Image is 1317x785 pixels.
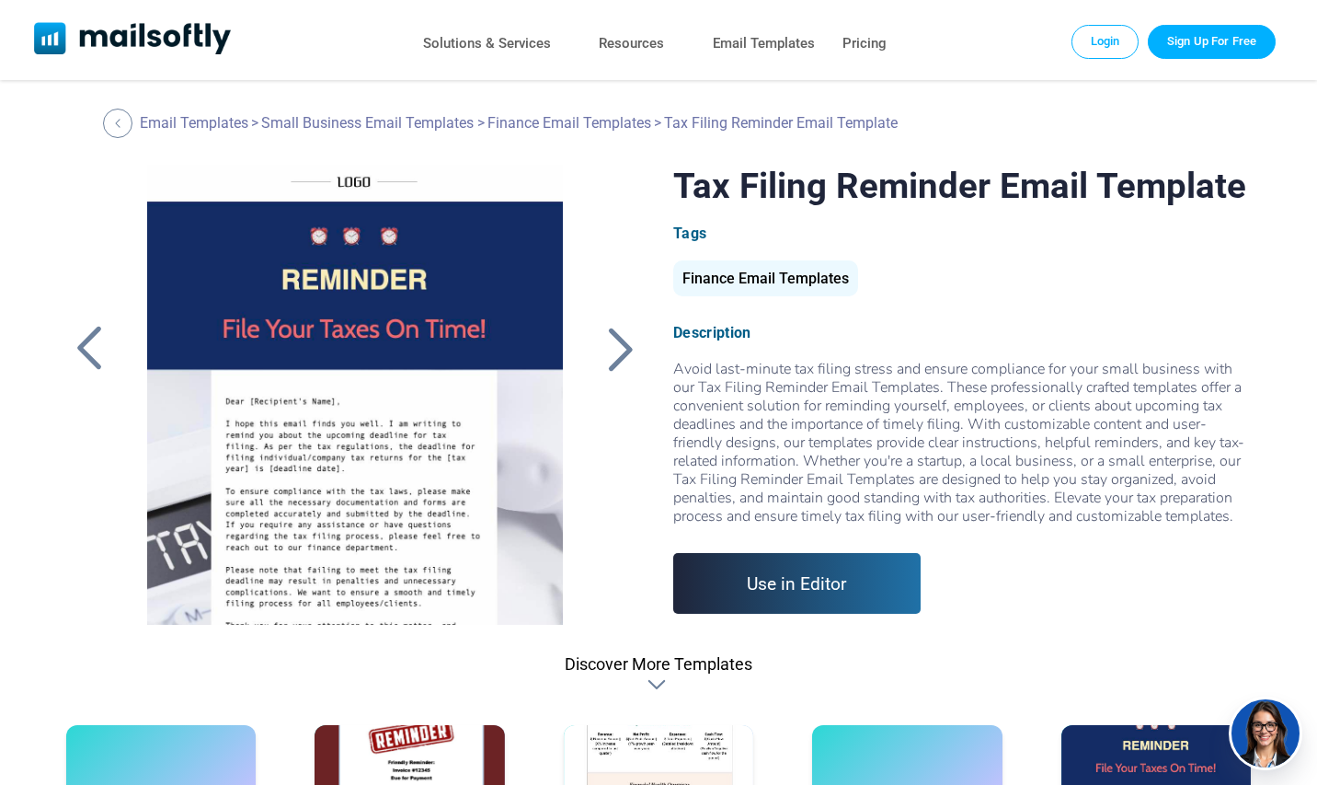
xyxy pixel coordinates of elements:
[842,30,887,57] a: Pricing
[34,22,232,58] a: Mailsoftly
[565,654,752,674] div: Discover More Templates
[423,30,551,57] a: Solutions & Services
[713,30,815,57] a: Email Templates
[261,114,474,132] a: Small Business Email Templates
[103,109,137,138] a: Back
[66,325,112,373] a: Back
[599,30,664,57] a: Resources
[673,553,921,614] a: Use in Editor
[673,260,858,296] div: Finance Email Templates
[673,277,858,285] a: Finance Email Templates
[487,114,651,132] a: Finance Email Templates
[598,325,644,373] a: Back
[673,165,1251,206] h1: Tax Filing Reminder Email Template
[140,114,248,132] a: Email Templates
[1148,25,1276,58] a: Trial
[673,225,1251,242] div: Tags
[673,324,1251,341] div: Description
[673,360,1251,525] div: Avoid last-minute tax filing stress and ensure compliance for your small business with our Tax Fi...
[647,675,670,694] div: Discover More Templates
[1071,25,1139,58] a: Login
[123,165,586,625] a: Tax Filing Reminder Email Template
